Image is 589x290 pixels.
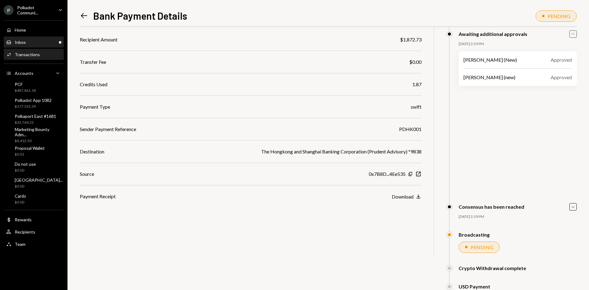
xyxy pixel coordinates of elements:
[15,242,25,247] div: Team
[261,148,422,155] div: The Hongkong and Shanghai Banking Corporation (Prudent Advisory) *9838
[15,71,33,76] div: Accounts
[80,126,136,133] div: Sender Payment Reference
[15,229,35,234] div: Recipients
[459,204,524,210] div: Consensus has been reached
[80,148,104,155] div: Destination
[15,88,36,93] div: $487,861.18
[459,31,527,37] div: Awaiting additional approvals
[4,96,64,110] a: Polkadot App 1082$177,552.39
[392,193,422,200] button: Download
[80,170,94,178] div: Source
[4,214,64,225] a: Rewards
[4,160,64,174] a: Do not use$0.00
[17,5,53,15] div: Polkadot Communi...
[15,200,26,205] div: $0.00
[411,103,422,110] div: swift
[4,68,64,79] a: Accounts
[15,114,56,119] div: Polkaport East #1681
[4,191,64,206] a: Cards$0.00
[4,80,64,95] a: PCF$487,861.18
[409,58,422,66] div: $0.00
[15,104,52,109] div: $177,552.39
[4,176,65,190] a: [GEOGRAPHIC_DATA]...$0.00
[551,56,572,64] div: Approved
[15,52,40,57] div: Transactions
[93,10,187,22] h1: Bank Payment Details
[4,128,64,142] a: Marketing Bounty Adm...$8,412.50
[4,5,13,15] div: P
[4,238,64,249] a: Team
[15,82,36,87] div: PCF
[15,40,26,45] div: Inbox
[551,74,572,81] div: Approved
[471,244,493,250] div: PENDING
[80,103,110,110] div: Payment Type
[80,81,107,88] div: Credits Used
[15,98,52,103] div: Polkadot App 1082
[4,37,64,48] a: Inbox
[400,36,422,43] div: $1,872.73
[15,177,63,183] div: [GEOGRAPHIC_DATA]...
[412,81,422,88] div: 1.87
[464,56,517,64] div: [PERSON_NAME] (New)
[15,161,36,167] div: Do not use
[4,112,64,126] a: Polkaport East #1681$32,764.22
[4,24,64,35] a: Home
[15,184,63,189] div: $0.00
[15,168,36,173] div: $0.00
[369,170,406,178] div: 0x7B8D...4Ee535
[80,36,117,43] div: Recipient Amount
[464,74,515,81] div: [PERSON_NAME] (new)
[15,152,45,157] div: $0.01
[399,126,422,133] div: PDHK001
[459,214,577,219] div: [DATE] 2:29 PM
[548,13,570,19] div: PENDING
[392,194,414,199] div: Download
[4,226,64,237] a: Recipients
[15,27,26,33] div: Home
[15,120,56,125] div: $32,764.22
[459,265,526,271] div: Crypto Withdrawal complete
[4,144,64,158] a: Proposal Wallet$0.01
[459,41,577,47] div: [DATE] 2:29 PM
[80,193,116,200] div: Payment Receipt
[459,232,490,238] div: Broadcasting
[4,49,64,60] a: Transactions
[15,138,61,144] div: $8,412.50
[15,217,32,222] div: Rewards
[80,58,106,66] div: Transfer Fee
[15,145,45,151] div: Proposal Wallet
[15,193,26,199] div: Cards
[15,127,61,137] div: Marketing Bounty Adm...
[459,284,490,289] div: USD Payment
